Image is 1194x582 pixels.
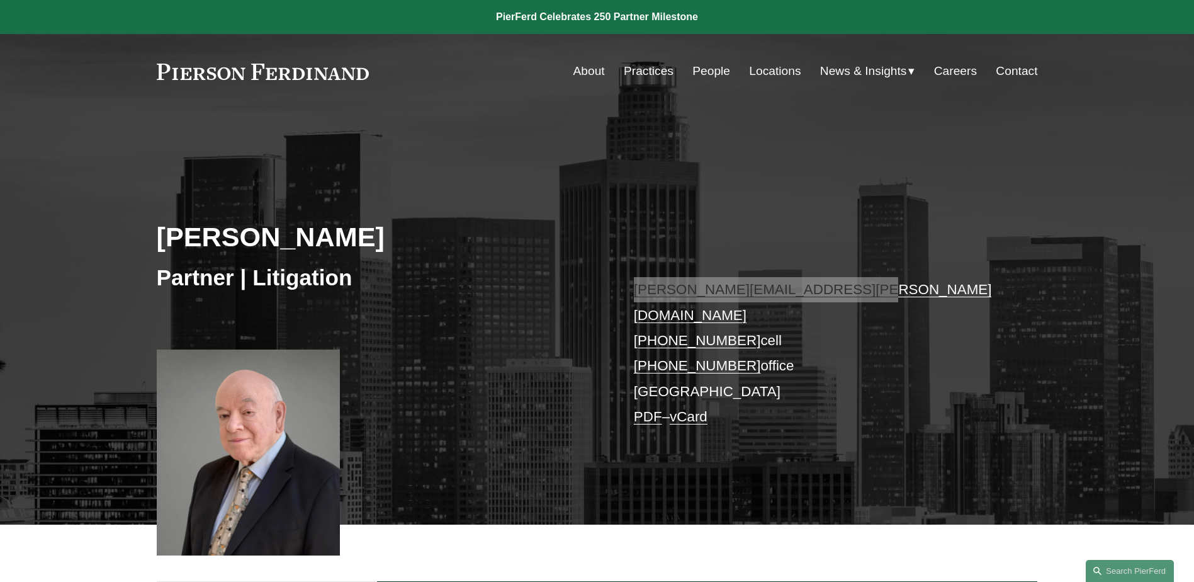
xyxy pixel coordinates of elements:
span: News & Insights [820,60,907,83]
a: [PHONE_NUMBER] [634,333,761,348]
a: Search this site [1086,560,1174,582]
a: People [692,59,730,83]
a: folder dropdown [820,59,915,83]
a: [PERSON_NAME][EMAIL_ADDRESS][PERSON_NAME][DOMAIN_NAME] [634,282,992,322]
a: Careers [934,59,977,83]
a: [PHONE_NUMBER] [634,358,761,374]
a: Locations [749,59,801,83]
a: PDF [634,409,662,425]
a: About [573,59,605,83]
a: Contact [996,59,1037,83]
a: vCard [670,409,707,425]
h2: [PERSON_NAME] [157,220,597,253]
a: Practices [624,59,673,83]
h3: Partner | Litigation [157,264,597,292]
p: cell office [GEOGRAPHIC_DATA] – [634,277,1001,430]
